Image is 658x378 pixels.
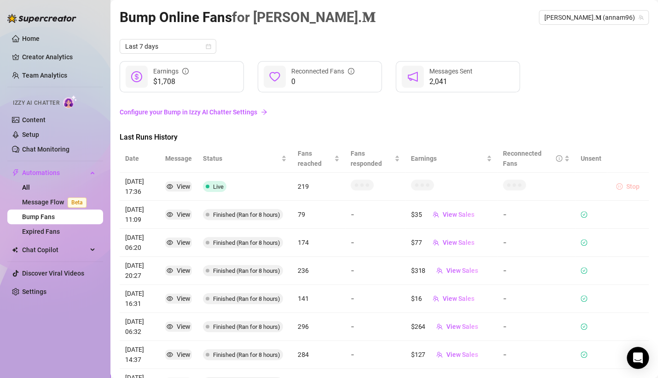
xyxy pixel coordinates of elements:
[22,270,84,277] a: Discover Viral Videos
[22,146,69,153] a: Chat Monitoring
[503,237,570,248] article: -
[22,288,46,295] a: Settings
[436,323,443,330] span: team
[581,323,587,330] span: check-circle
[232,9,375,25] span: for [PERSON_NAME].𝐌
[177,293,190,304] div: View
[213,267,280,274] span: Finished (Ran for 8 hours)
[446,267,478,274] span: View Sales
[351,293,400,304] article: -
[616,183,623,190] span: pause-circle
[167,211,173,218] span: eye
[425,207,482,222] button: View Sales
[298,293,340,304] article: 141
[22,198,90,206] a: Message FlowBeta
[22,116,46,124] a: Content
[213,323,280,330] span: Finished (Ran for 8 hours)
[544,11,643,24] span: 𝐀𝐧𝐧𝐚.𝐌 (annam96)
[22,184,30,191] a: All
[436,267,443,274] span: team
[638,15,644,20] span: team
[436,351,443,358] span: team
[63,95,77,108] img: AI Chatter
[503,265,570,276] article: -
[22,131,39,138] a: Setup
[120,145,160,173] th: Date
[131,71,142,82] span: dollar
[351,209,400,220] article: -
[581,295,587,302] span: check-circle
[627,347,649,369] div: Open Intercom Messenger
[298,148,332,169] span: Fans reached
[291,66,354,76] div: Reconnected Fans
[177,350,190,360] div: View
[167,183,173,190] span: eye
[213,351,280,358] span: Finished (Ran for 8 hours)
[125,176,154,197] article: [DATE] 17:36
[407,71,418,82] span: notification
[298,350,340,360] article: 284
[182,68,189,74] span: info-circle
[433,295,439,302] span: team
[120,103,649,121] a: Configure your Bump in Izzy AI Chatter Settingsarrow-right
[581,267,587,274] span: check-circle
[213,295,280,302] span: Finished (Ran for 8 hours)
[429,68,473,75] span: Messages Sent
[503,148,562,169] div: Reconnected Fans
[503,293,570,304] article: -
[348,68,354,74] span: info-circle
[177,265,190,276] div: View
[351,322,400,332] article: -
[125,316,154,337] article: [DATE] 06:32
[22,243,87,257] span: Chat Copilot
[351,350,400,360] article: -
[167,267,173,274] span: eye
[411,237,421,248] article: $77
[125,232,154,253] article: [DATE] 06:20
[446,351,478,358] span: View Sales
[177,209,190,220] div: View
[22,165,87,180] span: Automations
[197,145,292,173] th: Status
[433,239,439,246] span: team
[626,183,640,190] span: Stop
[298,265,340,276] article: 236
[446,323,478,330] span: View Sales
[292,145,345,173] th: Fans reached
[125,288,154,309] article: [DATE] 16:31
[351,148,392,169] span: Fans responded
[298,209,340,220] article: 79
[433,211,439,218] span: team
[503,350,570,360] article: -
[22,50,96,64] a: Creator Analytics
[7,14,76,23] img: logo-BBDzfeDw.svg
[125,204,154,225] article: [DATE] 11:09
[298,322,340,332] article: 296
[443,211,474,218] span: View Sales
[203,153,279,164] span: Status
[160,145,197,173] th: Message
[411,293,421,304] article: $16
[425,235,482,250] button: View Sales
[556,155,562,162] span: info-circle
[120,107,649,117] a: Configure your Bump in Izzy AI Chatter Settings
[125,260,154,281] article: [DATE] 20:27
[443,295,474,302] span: View Sales
[213,211,280,218] span: Finished (Ran for 8 hours)
[125,39,211,53] span: Last 7 days
[167,323,173,330] span: eye
[429,319,485,334] button: View Sales
[12,247,18,253] img: Chat Copilot
[177,237,190,248] div: View
[291,76,354,87] span: 0
[351,265,400,276] article: -
[120,6,375,28] article: Bump Online Fans
[429,263,485,278] button: View Sales
[581,211,587,218] span: check-circle
[68,197,87,208] span: Beta
[503,209,570,220] article: -
[167,239,173,246] span: eye
[261,109,267,115] span: arrow-right
[13,99,59,107] span: Izzy AI Chatter
[213,239,280,246] span: Finished (Ran for 8 hours)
